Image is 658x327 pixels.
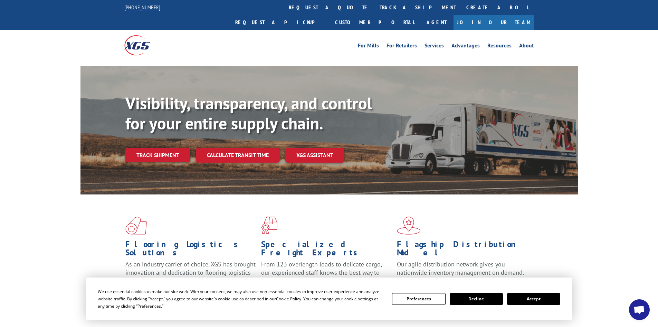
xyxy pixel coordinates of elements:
[629,299,650,320] div: Open chat
[125,240,256,260] h1: Flooring Logistics Solutions
[397,217,421,235] img: xgs-icon-flagship-distribution-model-red
[392,293,445,305] button: Preferences
[397,260,524,276] span: Our agile distribution network gives you nationwide inventory management on demand.
[230,15,330,30] a: Request a pickup
[425,43,444,51] a: Services
[330,15,420,30] a: Customer Portal
[196,148,280,163] a: Calculate transit time
[98,288,384,310] div: We use essential cookies to make our site work. With your consent, we may also use non-essential ...
[451,43,480,51] a: Advantages
[387,43,417,51] a: For Retailers
[285,148,344,163] a: XGS ASSISTANT
[261,260,392,291] p: From 123 overlength loads to delicate cargo, our experienced staff knows the best way to move you...
[420,15,454,30] a: Agent
[125,148,190,162] a: Track shipment
[125,260,256,285] span: As an industry carrier of choice, XGS has brought innovation and dedication to flooring logistics...
[358,43,379,51] a: For Mills
[507,293,560,305] button: Accept
[397,240,527,260] h1: Flagship Distribution Model
[261,217,277,235] img: xgs-icon-focused-on-flooring-red
[86,278,572,320] div: Cookie Consent Prompt
[276,296,301,302] span: Cookie Policy
[137,303,161,309] span: Preferences
[450,293,503,305] button: Decline
[261,240,392,260] h1: Specialized Freight Experts
[519,43,534,51] a: About
[125,217,147,235] img: xgs-icon-total-supply-chain-intelligence-red
[454,15,534,30] a: Join Our Team
[487,43,512,51] a: Resources
[124,4,160,11] a: [PHONE_NUMBER]
[125,92,372,134] b: Visibility, transparency, and control for your entire supply chain.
